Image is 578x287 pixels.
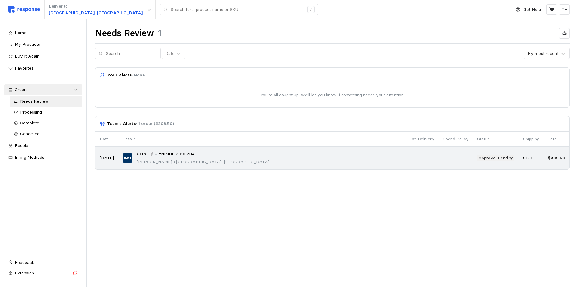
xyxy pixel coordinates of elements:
[15,42,40,47] span: My Products
[307,6,315,13] div: /
[20,131,39,136] span: Cancelled
[4,257,82,268] button: Feedback
[15,270,34,276] span: Extension
[8,6,40,13] img: svg%3e
[559,4,570,15] button: TH
[523,155,539,161] p: $1.50
[4,152,82,163] a: Billing Methods
[10,96,82,107] a: Needs Review
[4,27,82,38] a: Home
[15,65,33,71] span: Favorites
[20,98,49,104] span: Needs Review
[477,136,514,142] p: Status
[165,50,175,57] div: Date
[158,27,162,39] h1: 1
[107,120,174,127] p: Team's Alerts
[15,154,44,160] span: Billing Methods
[523,6,541,13] p: Get Help
[123,136,401,142] p: Details
[528,50,558,57] div: By most recent
[15,260,34,265] span: Feedback
[158,151,197,158] span: #NIMBL-2D9E2B4C
[4,39,82,50] a: My Products
[10,129,82,139] a: Cancelled
[4,63,82,74] a: Favorites
[49,10,143,16] p: [GEOGRAPHIC_DATA], [GEOGRAPHIC_DATA]
[49,3,143,10] p: Deliver to
[409,136,434,142] p: Est. Delivery
[523,136,539,142] p: Shipping
[15,30,26,35] span: Home
[478,155,514,161] p: Approval Pending
[20,120,39,126] span: Complete
[100,136,114,142] p: Date
[15,143,28,148] span: People
[123,153,132,163] img: ULINE
[171,4,304,15] input: Search for a product name or SKU
[10,107,82,118] a: Processing
[95,27,154,39] h1: Needs Review
[4,84,82,95] a: Orders
[100,155,114,161] p: [DATE]
[4,51,82,62] a: Buy It Again
[106,48,157,59] input: Search
[20,109,42,115] span: Processing
[137,151,149,158] span: ULINE
[137,159,269,165] p: [PERSON_NAME] [GEOGRAPHIC_DATA], [GEOGRAPHIC_DATA]
[107,72,145,79] p: Your Alerts
[10,118,82,129] a: Complete
[15,53,39,59] span: Buy It Again
[4,140,82,151] a: People
[155,151,157,158] p: •
[136,121,174,126] span: · 1 order ($309.50)
[443,136,469,142] p: Spend Policy
[548,155,565,161] p: $309.50
[15,86,72,93] div: Orders
[512,4,545,15] button: Get Help
[172,159,176,164] span: •
[4,268,82,279] button: Extension
[132,72,145,78] span: · None
[561,6,567,13] p: TH
[548,136,565,142] p: Total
